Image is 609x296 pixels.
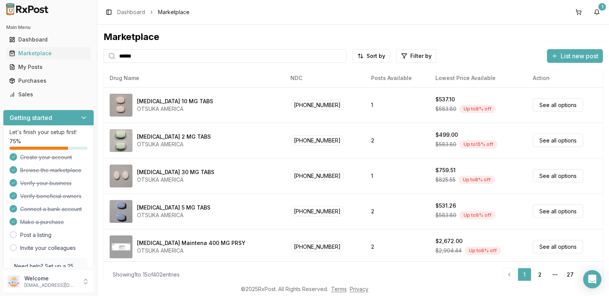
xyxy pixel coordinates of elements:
div: Showing 1 to 15 of 402 entries [113,271,180,278]
span: List new post [561,51,598,61]
div: $2,672.00 [435,237,462,245]
div: Purchases [9,77,88,85]
div: Marketplace [104,31,603,43]
button: Sort by [352,49,390,63]
span: Create your account [20,154,72,161]
button: Purchases [3,75,94,87]
div: OTSUKA AMERICA [137,141,211,148]
div: Sales [9,91,88,98]
td: 1 [365,87,430,123]
img: Abilify Maintena 400 MG PRSY [110,235,132,258]
a: Marketplace [6,46,91,60]
span: [PHONE_NUMBER] [290,100,344,110]
div: OTSUKA AMERICA [137,211,210,219]
td: 2 [365,123,430,158]
p: Need help? Set up a 25 minute call with our team to set up. [14,262,83,285]
a: See all options [533,134,583,147]
div: [MEDICAL_DATA] Maintena 400 MG PRSY [137,239,246,247]
a: See all options [533,205,583,218]
div: [MEDICAL_DATA] 30 MG TABS [137,168,214,176]
a: Purchases [6,74,91,88]
img: RxPost Logo [3,3,52,15]
a: Invite your colleagues [20,244,76,252]
span: [PHONE_NUMBER] [290,171,344,181]
div: My Posts [9,63,88,71]
h2: Main Menu [6,24,91,30]
span: Connect a bank account [20,205,82,213]
button: Marketplace [3,47,94,59]
a: My Posts [6,60,91,74]
span: $583.80 [435,141,456,148]
div: $499.00 [435,131,458,139]
div: Dashboard [9,36,88,43]
a: Dashboard [6,33,91,46]
p: [EMAIL_ADDRESS][DOMAIN_NAME] [24,282,77,288]
a: Dashboard [117,8,145,16]
span: Filter by [410,52,432,60]
p: Let's finish your setup first! [10,128,88,136]
a: Terms [331,286,347,292]
td: 2 [365,229,430,264]
span: Marketplace [158,8,190,16]
span: Browse the marketplace [20,166,81,174]
button: Sales [3,88,94,101]
span: 75 % [10,138,21,145]
a: See all options [533,240,583,253]
div: $759.51 [435,166,456,174]
span: Sort by [367,52,385,60]
button: Filter by [396,49,437,63]
div: Marketplace [9,50,88,57]
a: List new post [547,53,603,61]
th: Posts Available [365,69,430,87]
nav: breadcrumb [117,8,190,16]
span: [PHONE_NUMBER] [290,135,344,146]
th: Drug Name [104,69,284,87]
img: Abilify 30 MG TABS [110,165,132,187]
span: Verify your business [20,179,72,187]
img: Abilify 5 MG TABS [110,200,132,223]
th: Lowest Price Available [429,69,526,87]
div: [MEDICAL_DATA] 2 MG TABS [137,133,211,141]
span: Make a purchase [20,218,64,226]
a: Go to next page [579,268,594,282]
div: $531.26 [435,202,456,210]
a: See all options [533,169,583,182]
th: Action [527,69,603,87]
a: Privacy [350,286,368,292]
nav: pagination [502,268,594,282]
h3: Getting started [10,113,52,122]
div: [MEDICAL_DATA] 5 MG TABS [137,204,210,211]
button: 1 [591,6,603,18]
a: 1 [518,268,531,282]
img: User avatar [8,275,20,288]
div: Open Intercom Messenger [583,270,601,288]
div: 1 [598,3,606,11]
div: Up to 8 % off [459,176,495,184]
span: $825.55 [435,176,456,184]
button: Dashboard [3,34,94,46]
img: Abilify 10 MG TABS [110,94,132,117]
button: My Posts [3,61,94,73]
span: $583.80 [435,211,456,219]
th: NDC [284,69,365,87]
a: Post a listing [20,231,51,239]
span: [PHONE_NUMBER] [290,242,344,252]
button: List new post [547,49,603,63]
a: Sales [6,88,91,101]
p: Welcome [24,275,77,282]
span: [PHONE_NUMBER] [290,206,344,216]
div: OTSUKA AMERICA [137,176,214,184]
div: Up to 15 % off [459,140,497,149]
div: OTSUKA AMERICA [137,105,213,113]
div: Up to 9 % off [459,211,496,219]
div: [MEDICAL_DATA] 10 MG TABS [137,98,213,105]
a: 2 [533,268,547,282]
span: Verify beneficial owners [20,192,81,200]
td: 1 [365,158,430,194]
span: $583.80 [435,105,456,113]
div: Up to 8 % off [459,105,496,113]
div: Up to 8 % off [465,246,501,255]
a: 27 [563,268,577,282]
td: 2 [365,194,430,229]
a: See all options [533,98,583,112]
